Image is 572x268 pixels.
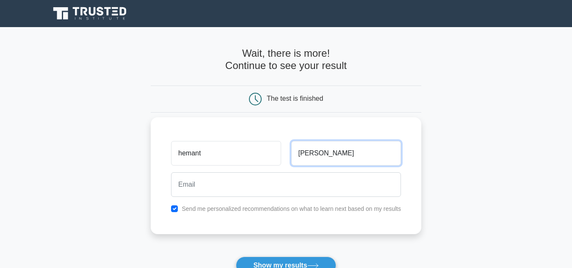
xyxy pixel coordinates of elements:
input: Last name [291,141,401,166]
input: Email [171,172,401,197]
input: First name [171,141,281,166]
label: Send me personalized recommendations on what to learn next based on my results [182,205,401,212]
div: The test is finished [267,95,323,102]
h4: Wait, there is more! Continue to see your result [151,47,421,72]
